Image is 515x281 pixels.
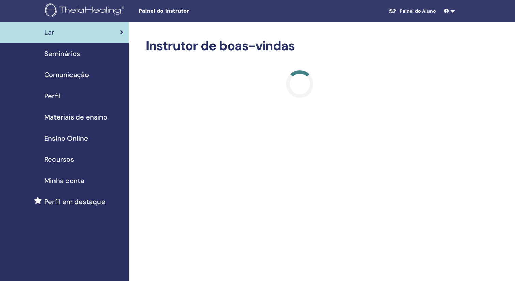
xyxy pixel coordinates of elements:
[44,154,74,165] span: Recursos
[45,3,126,19] img: logo.png
[44,133,88,143] span: Ensino Online
[44,112,107,122] span: Materiais de ensino
[44,197,105,207] span: Perfil em destaque
[44,70,89,80] span: Comunicação
[44,175,84,186] span: Minha conta
[44,48,80,59] span: Seminários
[383,5,441,17] a: Painel do Aluno
[44,91,61,101] span: Perfil
[44,27,54,38] span: Lar
[146,38,454,54] h2: Instrutor de boas-vindas
[139,8,241,15] span: Painel do instrutor
[389,8,397,14] img: graduation-cap-white.svg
